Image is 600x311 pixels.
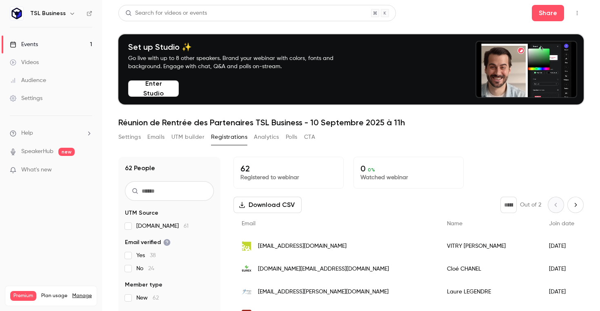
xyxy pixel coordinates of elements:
span: [DOMAIN_NAME][EMAIL_ADDRESS][DOMAIN_NAME] [258,265,389,273]
div: [DATE] [541,235,582,258]
span: New [136,294,159,302]
div: [DATE] [541,280,582,303]
button: UTM builder [171,131,204,144]
button: Enter Studio [128,80,179,97]
img: TSL Business [10,7,23,20]
a: Manage [72,293,92,299]
li: help-dropdown-opener [10,129,92,138]
div: Cloé CHANEL [439,258,541,280]
span: Email [242,221,256,227]
button: Share [532,5,564,21]
button: Settings [118,131,141,144]
span: 38 [150,253,156,258]
div: Settings [10,94,42,102]
p: 0 [360,164,457,173]
button: Analytics [254,131,279,144]
h6: TSL Business [30,9,66,18]
div: Laure LEGENDRE [439,280,541,303]
div: Videos [10,58,39,67]
button: Emails [147,131,164,144]
span: [EMAIL_ADDRESS][PERSON_NAME][DOMAIN_NAME] [258,288,389,296]
span: UTM Source [125,209,158,217]
img: ephisens.fr [242,287,251,297]
div: VITRY [PERSON_NAME] [439,235,541,258]
span: 0 % [368,167,375,173]
button: Polls [286,131,298,144]
img: valoxy.fr [242,241,251,251]
h4: Set up Studio ✨ [128,42,353,52]
button: CTA [304,131,315,144]
span: 62 [153,295,159,301]
button: Registrations [211,131,247,144]
h1: Réunion de Rentrée des Partenaires TSL Business - 10 Septembre 2025 à 11h [118,118,584,127]
span: [DOMAIN_NAME] [136,222,189,230]
div: Search for videos or events [125,9,207,18]
span: [EMAIL_ADDRESS][DOMAIN_NAME] [258,242,347,251]
p: Watched webinar [360,173,457,182]
span: 61 [184,223,189,229]
span: Yes [136,251,156,260]
img: eurex.fr [242,264,251,274]
p: Registered to webinar [240,173,337,182]
a: SpeakerHub [21,147,53,156]
span: No [136,264,154,273]
span: Join date [549,221,574,227]
span: Plan usage [41,293,67,299]
span: Name [447,221,462,227]
span: Premium [10,291,36,301]
p: 62 [240,164,337,173]
span: Member type [125,281,162,289]
span: Email verified [125,238,171,247]
div: [DATE] [541,258,582,280]
span: Help [21,129,33,138]
button: Download CSV [233,197,302,213]
h1: 62 People [125,163,155,173]
span: new [58,148,75,156]
div: Events [10,40,38,49]
span: 24 [148,266,154,271]
p: Out of 2 [520,201,541,209]
div: Audience [10,76,46,84]
span: What's new [21,166,52,174]
button: Next page [567,197,584,213]
p: Go live with up to 8 other speakers. Brand your webinar with colors, fonts and background. Engage... [128,54,353,71]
